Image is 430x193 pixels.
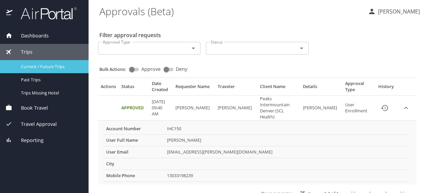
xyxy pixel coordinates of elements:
th: Actions [98,81,119,95]
span: Reporting [13,137,44,144]
th: History [374,81,398,95]
span: Approve [141,67,161,72]
td: User Enrollment [342,95,374,120]
span: Trips Missing Hotel [21,90,80,96]
td: 13033198239 [164,170,408,182]
span: Current / Future Trips [21,63,80,70]
td: [PERSON_NAME] [164,135,408,146]
th: Account Number [103,123,164,135]
th: Date Created [149,81,173,95]
th: User Email [103,146,164,158]
span: Deny [176,67,187,72]
img: airportal-logo.png [13,7,77,20]
th: Status [119,81,149,95]
button: Open [297,44,306,53]
th: Mobile Phone [103,170,164,182]
th: Approval Type [342,81,374,95]
span: Travel Approval [13,120,57,128]
span: Book Travel [13,104,48,112]
th: Client Name [257,81,301,95]
td: [PERSON_NAME] [300,95,342,120]
table: More info for approvals [103,123,408,182]
th: Traveler [215,81,257,95]
th: City [103,158,164,170]
td: Peaks Intermountain Denver (SCL Health) [257,95,301,120]
td: [DATE] 09:40 AM [149,95,173,120]
img: icon-airportal.png [6,7,13,20]
span: Trips [13,48,32,56]
td: [PERSON_NAME] [215,95,257,120]
button: [PERSON_NAME] [365,5,423,18]
span: Dashboards [13,32,49,39]
th: Details [300,81,342,95]
h2: Filter approval requests [99,30,161,40]
button: History [377,100,393,116]
th: User Full Name [103,135,164,146]
td: IHC150 [164,123,408,135]
td: Approved [119,95,149,120]
p: Bulk Actions: [99,66,132,72]
button: Open [189,44,198,53]
p: [PERSON_NAME] [376,7,420,16]
th: Requester Name [173,81,215,95]
button: expand row [401,103,411,113]
td: [EMAIL_ADDRESS][PERSON_NAME][DOMAIN_NAME] [164,146,408,158]
td: [PERSON_NAME] [173,95,215,120]
span: Past Trips [21,77,80,83]
h1: Approvals (Beta) [99,1,362,22]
